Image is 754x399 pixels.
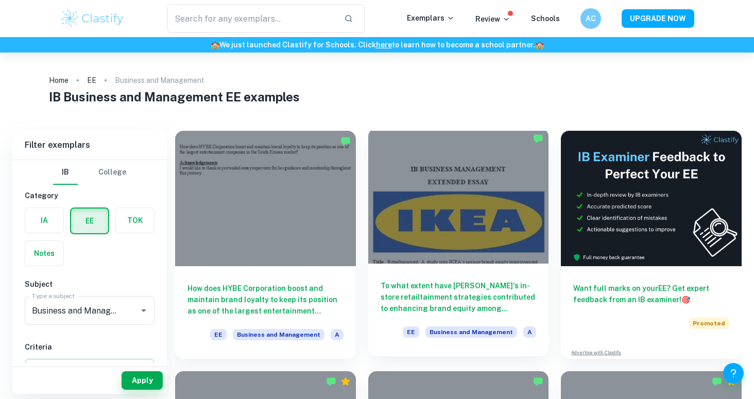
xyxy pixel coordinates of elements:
[25,208,63,233] button: IA
[340,136,351,146] img: Marked
[136,303,151,318] button: Open
[12,131,167,160] h6: Filter exemplars
[573,283,729,305] h6: Want full marks on your EE ? Get expert feedback from an IB examiner!
[25,279,155,290] h6: Subject
[98,160,126,185] button: College
[32,291,75,300] label: Type a subject
[53,160,78,185] button: IB
[523,326,536,338] span: A
[25,190,155,201] h6: Category
[87,73,96,88] a: EE
[712,376,722,387] img: Marked
[340,376,351,387] div: Premium
[376,41,392,49] a: here
[122,371,163,390] button: Apply
[723,363,744,384] button: Help and Feedback
[622,9,694,28] button: UPGRADE NOW
[210,329,227,340] span: EE
[407,12,455,24] p: Exemplars
[561,131,742,266] img: Thumbnail
[580,8,601,29] button: AC
[49,88,705,106] h1: IB Business and Management EE examples
[726,376,736,387] div: Premium
[49,73,68,88] a: Home
[71,209,108,233] button: EE
[2,39,752,50] h6: We just launched Clastify for Schools. Click to learn how to become a school partner.
[533,376,543,387] img: Marked
[585,13,597,24] h6: AC
[211,41,219,49] span: 🏫
[233,329,324,340] span: Business and Management
[533,133,543,144] img: Marked
[53,160,126,185] div: Filter type choice
[689,318,729,329] span: Promoted
[381,280,537,314] h6: To what extent have [PERSON_NAME]'s in-store retailtainment strategies contributed to enhancing b...
[475,13,510,25] p: Review
[25,359,155,377] button: Select
[403,326,419,338] span: EE
[561,131,742,359] a: Want full marks on yourEE? Get expert feedback from an IB examiner!PromotedAdvertise with Clastify
[681,296,690,304] span: 🎯
[326,376,336,387] img: Marked
[25,341,155,353] h6: Criteria
[167,4,336,33] input: Search for any exemplars...
[116,208,154,233] button: TOK
[25,241,63,266] button: Notes
[571,349,621,356] a: Advertise with Clastify
[531,14,560,23] a: Schools
[115,75,204,86] p: Business and Management
[331,329,344,340] span: A
[60,8,125,29] img: Clastify logo
[187,283,344,317] h6: How does HYBE Corporation boost and maintain brand loyalty to keep its position as one of the lar...
[175,131,356,359] a: How does HYBE Corporation boost and maintain brand loyalty to keep its position as one of the lar...
[425,326,517,338] span: Business and Management
[535,41,544,49] span: 🏫
[368,131,549,359] a: To what extent have [PERSON_NAME]'s in-store retailtainment strategies contributed to enhancing b...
